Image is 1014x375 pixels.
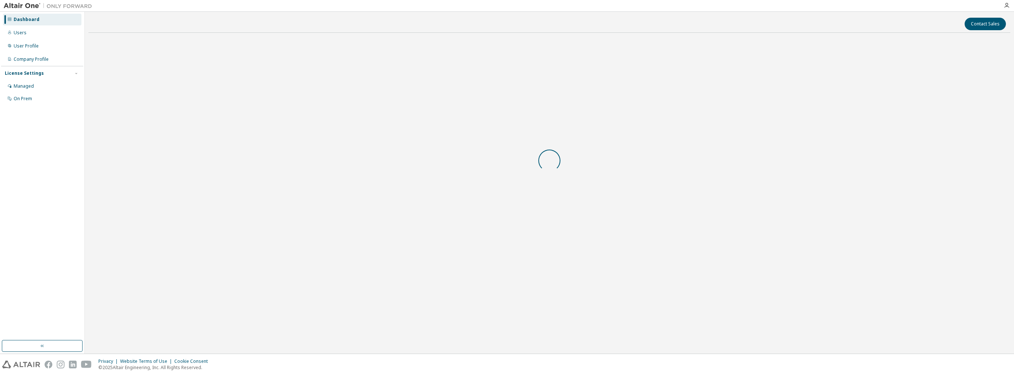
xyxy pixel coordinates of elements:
[5,70,44,76] div: License Settings
[69,361,77,368] img: linkedin.svg
[174,358,212,364] div: Cookie Consent
[2,361,40,368] img: altair_logo.svg
[14,43,39,49] div: User Profile
[98,364,212,371] p: © 2025 Altair Engineering, Inc. All Rights Reserved.
[14,96,32,102] div: On Prem
[14,17,39,22] div: Dashboard
[14,56,49,62] div: Company Profile
[81,361,92,368] img: youtube.svg
[14,83,34,89] div: Managed
[965,18,1006,30] button: Contact Sales
[14,30,27,36] div: Users
[57,361,64,368] img: instagram.svg
[4,2,96,10] img: Altair One
[120,358,174,364] div: Website Terms of Use
[98,358,120,364] div: Privacy
[45,361,52,368] img: facebook.svg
